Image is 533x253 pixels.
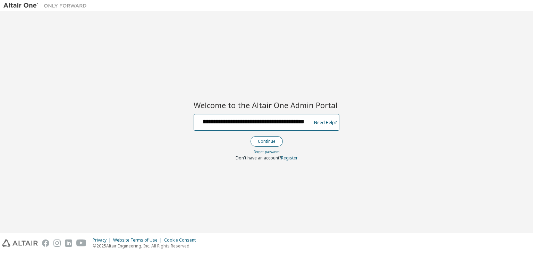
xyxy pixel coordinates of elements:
[164,237,200,243] div: Cookie Consent
[3,2,90,9] img: Altair One
[93,243,200,249] p: © 2025 Altair Engineering, Inc. All Rights Reserved.
[281,155,298,161] a: Register
[314,122,337,123] a: Need Help?
[251,136,283,147] button: Continue
[236,155,281,161] span: Don't have an account?
[2,239,38,247] img: altair_logo.svg
[53,239,61,247] img: instagram.svg
[65,239,72,247] img: linkedin.svg
[194,100,339,110] h2: Welcome to the Altair One Admin Portal
[93,237,113,243] div: Privacy
[76,239,86,247] img: youtube.svg
[254,149,280,154] a: Forgot password
[113,237,164,243] div: Website Terms of Use
[42,239,49,247] img: facebook.svg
